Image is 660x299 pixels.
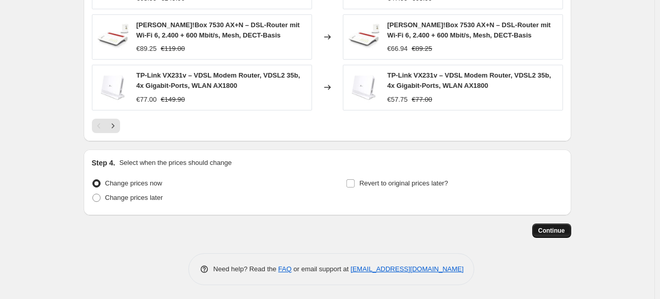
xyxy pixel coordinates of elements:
[412,44,432,54] strike: €89.25
[137,21,300,39] span: [PERSON_NAME]!Box 7530 AX+N – DSL-Router mit Wi-Fi 6, 2.400 + 600 Mbit/s, Mesh, DECT-Basis
[351,265,463,273] a: [EMAIL_ADDRESS][DOMAIN_NAME]
[348,22,379,52] img: 61wwPyNcMrS_80x.jpg
[348,72,379,103] img: 41pEUStL4kL_80x.jpg
[92,158,115,168] h2: Step 4.
[161,44,185,54] strike: €119.00
[538,227,565,235] span: Continue
[161,95,185,105] strike: €149.90
[106,119,120,133] button: Next
[119,158,231,168] p: Select when the prices should change
[98,22,128,52] img: 61wwPyNcMrS_80x.jpg
[278,265,292,273] a: FAQ
[137,71,300,89] span: TP-Link VX231v – VDSL Modem Router, VDSL2 35b, 4x Gigabit-Ports, WLAN AX1800
[532,223,571,238] button: Continue
[387,44,408,54] div: €66.94
[387,21,551,39] span: [PERSON_NAME]!Box 7530 AX+N – DSL-Router mit Wi-Fi 6, 2.400 + 600 Mbit/s, Mesh, DECT-Basis
[137,44,157,54] div: €89.25
[359,179,448,187] span: Revert to original prices later?
[92,119,120,133] nav: Pagination
[137,95,157,105] div: €77.00
[98,72,128,103] img: 41pEUStL4kL_80x.jpg
[213,265,279,273] span: Need help? Read the
[412,95,432,105] strike: €77.00
[387,95,408,105] div: €57.75
[105,194,163,201] span: Change prices later
[387,71,551,89] span: TP-Link VX231v – VDSL Modem Router, VDSL2 35b, 4x Gigabit-Ports, WLAN AX1800
[105,179,162,187] span: Change prices now
[292,265,351,273] span: or email support at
